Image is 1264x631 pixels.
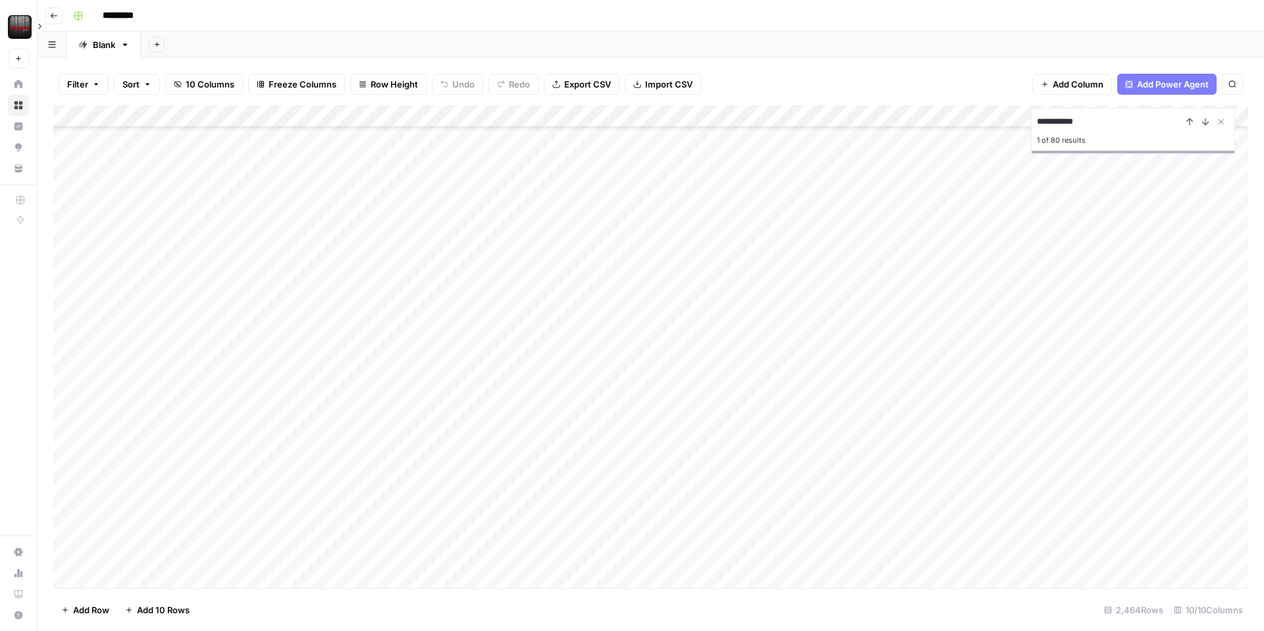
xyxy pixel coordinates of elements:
span: Add 10 Rows [137,603,190,617]
button: Workspace: Tire Rack [8,11,29,43]
div: 1 of 80 results [1037,132,1229,148]
span: Add Column [1053,78,1103,91]
a: Usage [8,563,29,584]
button: Add Row [53,599,117,620]
button: Freeze Columns [248,74,345,95]
div: 10/10 Columns [1169,599,1248,620]
button: Filter [59,74,109,95]
button: Add Power Agent [1117,74,1217,95]
div: 2,464 Rows [1099,599,1169,620]
a: Blank [67,32,141,58]
div: Blank [93,38,115,51]
button: Export CSV [544,74,619,95]
span: Import CSV [645,78,693,91]
span: Add Power Agent [1137,78,1209,91]
button: Next Result [1198,114,1213,130]
a: Browse [8,95,29,116]
a: Learning Hub [8,584,29,605]
span: Undo [452,78,475,91]
a: Settings [8,542,29,563]
a: Insights [8,116,29,137]
a: Home [8,74,29,95]
span: Freeze Columns [269,78,336,91]
span: Sort [122,78,140,91]
button: Previous Result [1182,114,1198,130]
button: Import CSV [625,74,701,95]
button: Add 10 Rows [117,599,197,620]
span: Export CSV [564,78,611,91]
button: Close Search [1213,114,1229,130]
span: Add Row [73,603,109,617]
button: Sort [114,74,160,95]
span: Row Height [371,78,418,91]
img: Tire Rack Logo [8,15,32,39]
button: 10 Columns [165,74,243,95]
button: Redo [488,74,539,95]
a: Your Data [8,158,29,179]
button: Row Height [350,74,427,95]
button: Undo [432,74,483,95]
button: Help + Support [8,605,29,626]
span: Redo [509,78,530,91]
a: Opportunities [8,137,29,158]
span: 10 Columns [186,78,234,91]
span: Filter [67,78,88,91]
button: Add Column [1032,74,1112,95]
